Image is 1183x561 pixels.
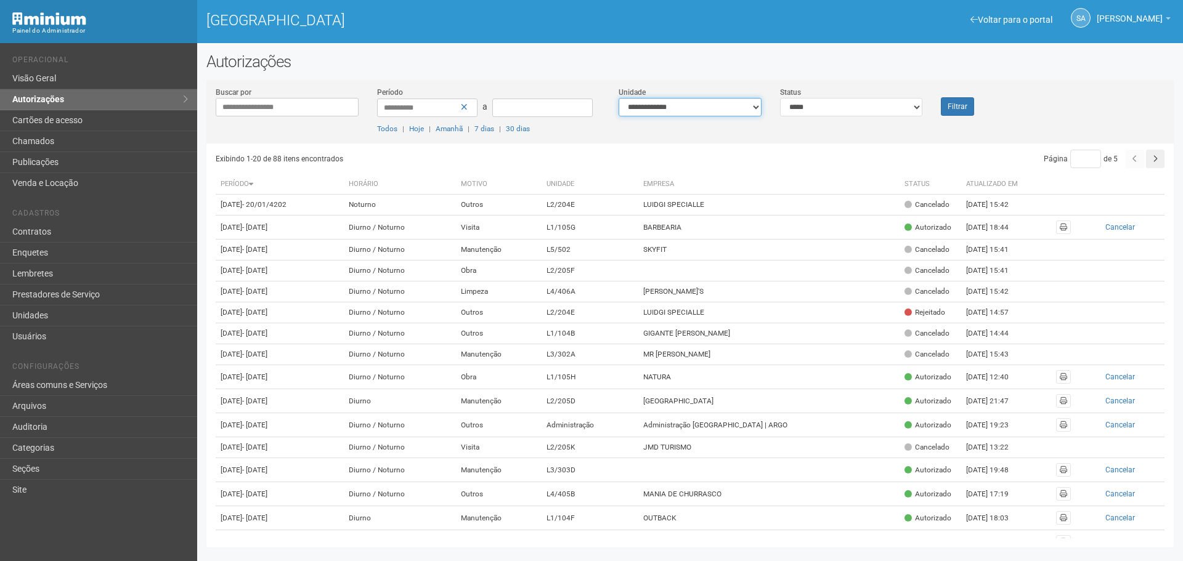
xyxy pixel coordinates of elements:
span: | [468,124,470,133]
td: [DATE] [216,260,344,281]
td: [DATE] [216,216,344,240]
td: Manutenção [456,344,542,365]
div: Autorizado [905,372,951,382]
td: [DATE] [216,506,344,530]
td: Limpeza [456,281,542,302]
td: BURGER KING [638,530,900,554]
td: L2/205D [542,389,639,413]
td: Diurno / Noturno [344,458,455,482]
td: Outros [456,413,542,437]
td: GIGANTE [PERSON_NAME] [638,323,900,344]
li: Cadastros [12,209,188,222]
th: Empresa [638,174,900,195]
div: Cancelado [905,442,949,453]
a: 30 dias [506,124,530,133]
td: Diurno / Noturno [344,482,455,506]
td: [DATE] [216,195,344,216]
button: Filtrar [941,97,974,116]
td: [DATE] [216,281,344,302]
td: Diurno / Noturno [344,302,455,323]
span: Página de 5 [1044,155,1118,163]
td: [DATE] 14:44 [961,323,1029,344]
td: Diurno / Noturno [344,365,455,389]
td: LUIDGI SPECIALLE [638,195,900,216]
td: L2/205F [542,260,639,281]
td: [DATE] 15:42 [961,281,1029,302]
td: LUIDGI SPECIALLE [638,302,900,323]
td: [DATE] [216,344,344,365]
span: - [DATE] [242,266,267,275]
a: [PERSON_NAME] [1097,15,1171,25]
span: - [DATE] [242,538,267,546]
label: Buscar por [216,87,251,98]
td: [DATE] 15:42 [961,195,1029,216]
td: L4/406A [542,281,639,302]
td: JMD TURISMO [638,437,900,458]
div: Cancelado [905,328,949,339]
th: Horário [344,174,455,195]
td: [PERSON_NAME]'S [638,281,900,302]
a: Amanhã [436,124,463,133]
button: Cancelar [1081,220,1160,234]
td: [DATE] [216,302,344,323]
span: - [DATE] [242,466,267,474]
div: Autorizado [905,465,951,475]
label: Período [377,87,403,98]
th: Motivo [456,174,542,195]
td: [DATE] [216,389,344,413]
td: [DATE] 12:40 [961,365,1029,389]
span: | [402,124,404,133]
td: Visita [456,437,542,458]
td: L4/403E [542,530,639,554]
td: Diurno / Noturno [344,323,455,344]
td: [DATE] 19:48 [961,458,1029,482]
div: Rejeitado [905,307,945,318]
td: OUTBACK [638,506,900,530]
div: Autorizado [905,222,951,233]
td: Manutenção [456,240,542,260]
td: NATURA [638,365,900,389]
td: Administração [GEOGRAPHIC_DATA] | ARGO [638,413,900,437]
td: Diurno / Noturno [344,216,455,240]
th: Atualizado em [961,174,1029,195]
td: L3/303D [542,458,639,482]
td: L3/302A [542,344,639,365]
td: [DATE] 18:44 [961,216,1029,240]
th: Status [900,174,961,195]
td: Diurno / Noturno [344,240,455,260]
div: Autorizado [905,489,951,499]
td: Diurno / Noturno [344,260,455,281]
span: - [DATE] [242,287,267,296]
button: Cancelar [1081,370,1160,384]
div: Autorizado [905,420,951,430]
td: Diurno [344,389,455,413]
div: Cancelado [905,200,949,210]
button: Cancelar [1081,394,1160,408]
td: Administração [542,413,639,437]
td: L1/104B [542,323,639,344]
a: Hoje [409,124,424,133]
div: Cancelado [905,265,949,276]
span: - [DATE] [242,350,267,358]
td: [DATE] [216,530,344,554]
td: [DATE] [216,413,344,437]
td: Noturno [344,195,455,216]
td: [DATE] [216,458,344,482]
td: [DATE] 21:47 [961,389,1029,413]
div: Autorizado [905,537,951,547]
td: [DATE] 13:22 [961,437,1029,458]
div: Cancelado [905,349,949,360]
td: Manutenção [456,506,542,530]
td: [DATE] [216,240,344,260]
label: Status [780,87,801,98]
button: Cancelar [1081,511,1160,525]
td: [DATE] 19:23 [961,413,1029,437]
td: Obra [456,365,542,389]
label: Unidade [619,87,646,98]
span: - [DATE] [242,397,267,405]
td: Diurno / Noturno [344,281,455,302]
button: Cancelar [1081,463,1160,477]
span: - [DATE] [242,490,267,498]
div: Exibindo 1-20 de 88 itens encontrados [216,150,691,168]
span: Silvio Anjos [1097,2,1163,23]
